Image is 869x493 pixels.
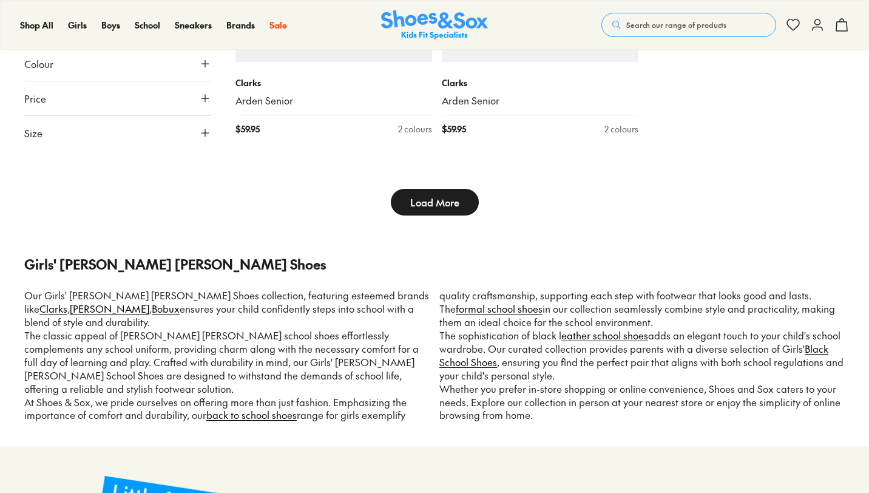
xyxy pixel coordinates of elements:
span: Boys [101,19,120,31]
img: SNS_Logo_Responsive.svg [381,10,488,40]
span: Load More [410,195,459,209]
button: Search our range of products [601,13,776,37]
p: Clarks [235,76,432,89]
span: Brands [226,19,255,31]
span: $ 59.95 [235,123,260,135]
p: The sophistication of black l adds an elegant touch to your child's school wardrobe. Our curated ... [439,329,845,382]
a: eather school shoes [561,328,648,342]
p: Clarks [442,76,638,89]
a: back to school shoes [206,408,297,421]
a: Brands [226,19,255,32]
a: [PERSON_NAME] [70,302,149,315]
a: Sale [269,19,287,32]
a: Girls [68,19,87,32]
a: Sneakers [175,19,212,32]
a: Arden Senior [235,94,432,107]
div: 2 colours [398,123,432,135]
span: Size [24,126,42,140]
a: Shop All [20,19,53,32]
button: Colour [24,47,211,81]
a: Black School Shoes [439,342,828,369]
span: School [135,19,160,31]
p: Girls' [PERSON_NAME] [PERSON_NAME] Shoes [24,254,845,274]
a: Boys [101,19,120,32]
span: $ 59.95 [442,123,466,135]
button: Price [24,81,211,115]
a: School [135,19,160,32]
a: Shoes & Sox [381,10,488,40]
button: Load More [391,189,479,216]
span: Colour [24,56,53,71]
span: Sale [269,19,287,31]
a: Clarks [39,302,67,315]
a: Arden Senior [442,94,638,107]
p: Whether you prefer in-store shopping or online convenience, Shoes and Sox caters to your needs. E... [439,382,845,423]
span: Search our range of products [626,19,726,30]
button: Size [24,116,211,150]
span: Price [24,91,46,106]
p: Our Girls' [PERSON_NAME] [PERSON_NAME] Shoes collection, featuring esteemed brands like , , ensur... [24,289,430,329]
span: Shop All [20,19,53,31]
span: Sneakers [175,19,212,31]
div: 2 colours [604,123,638,135]
a: formal school shoes [456,302,543,315]
span: Girls [68,19,87,31]
a: Bobux [152,302,180,315]
p: The classic appeal of [PERSON_NAME] [PERSON_NAME] school shoes effortlessly complements any schoo... [24,329,430,396]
